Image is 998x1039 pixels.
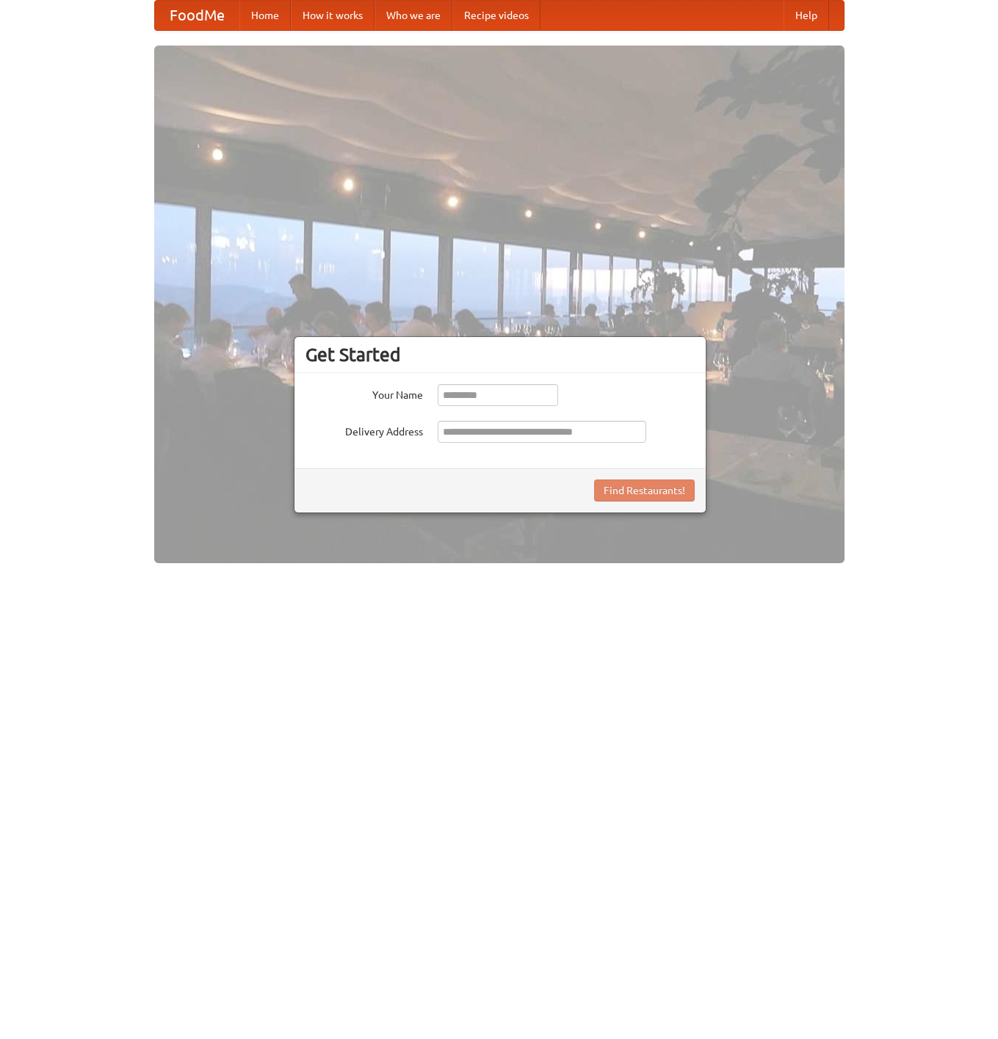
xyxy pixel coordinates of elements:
[452,1,540,30] a: Recipe videos
[305,384,423,402] label: Your Name
[594,479,695,502] button: Find Restaurants!
[291,1,375,30] a: How it works
[375,1,452,30] a: Who we are
[305,421,423,439] label: Delivery Address
[239,1,291,30] a: Home
[784,1,829,30] a: Help
[305,344,695,366] h3: Get Started
[155,1,239,30] a: FoodMe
